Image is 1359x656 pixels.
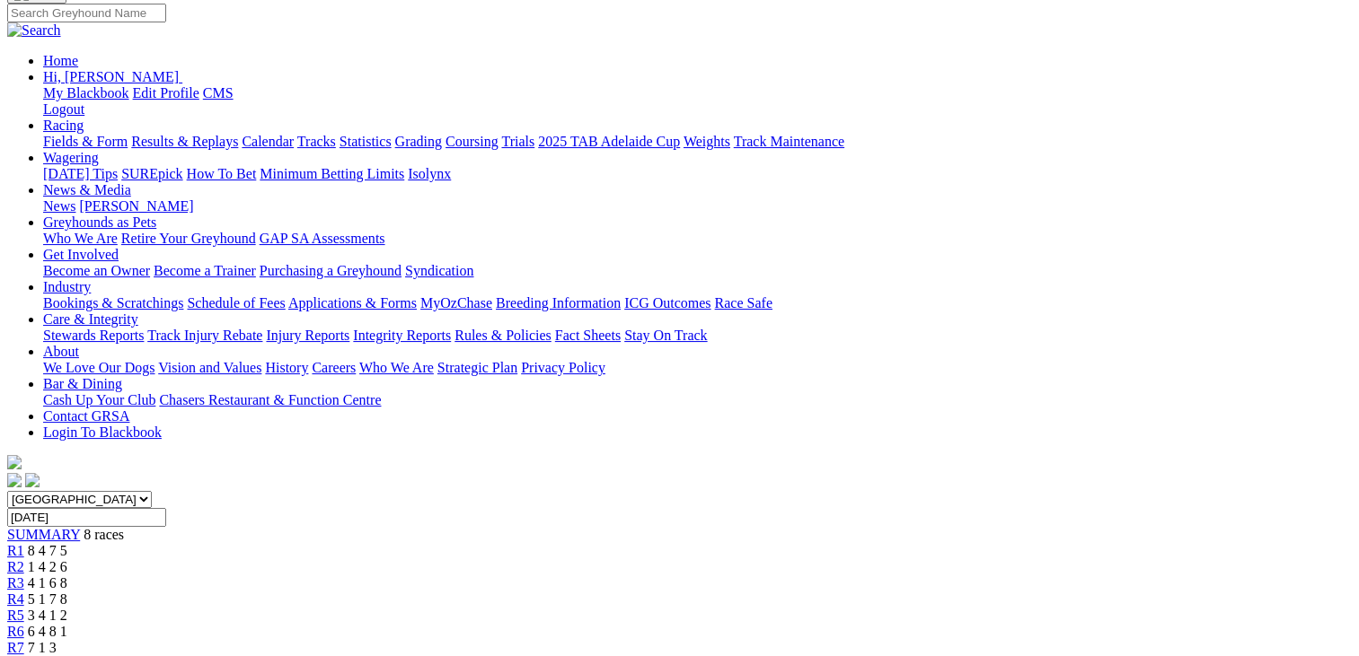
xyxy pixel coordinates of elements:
div: About [43,360,1352,376]
a: Grading [395,134,442,149]
a: Integrity Reports [353,328,451,343]
a: Hi, [PERSON_NAME] [43,69,182,84]
a: Industry [43,279,91,294]
a: R6 [7,624,24,639]
img: logo-grsa-white.png [7,455,22,469]
span: 8 4 7 5 [28,543,67,558]
a: R7 [7,640,24,655]
a: Home [43,53,78,68]
a: Strategic Plan [437,360,517,375]
a: Vision and Values [158,360,261,375]
a: How To Bet [187,166,257,181]
a: About [43,344,79,359]
span: 8 races [84,527,124,542]
a: Statistics [340,134,392,149]
a: Wagering [43,150,99,165]
div: Wagering [43,166,1352,182]
a: Become an Owner [43,263,150,278]
a: MyOzChase [420,295,492,311]
a: Cash Up Your Club [43,392,155,407]
span: 1 4 2 6 [28,559,67,574]
a: Who We Are [43,231,118,246]
a: Greyhounds as Pets [43,214,156,230]
div: Racing [43,134,1352,150]
a: [PERSON_NAME] [79,198,193,214]
div: News & Media [43,198,1352,214]
a: [DATE] Tips [43,166,118,181]
a: Tracks [297,134,336,149]
a: Isolynx [408,166,451,181]
a: Get Involved [43,247,119,262]
a: Careers [312,360,356,375]
div: Hi, [PERSON_NAME] [43,85,1352,118]
a: Stewards Reports [43,328,144,343]
a: R5 [7,608,24,623]
a: Injury Reports [266,328,349,343]
a: Who We Are [359,360,434,375]
a: R1 [7,543,24,558]
a: Schedule of Fees [187,295,285,311]
a: News & Media [43,182,131,197]
span: 6 4 8 1 [28,624,67,639]
a: Race Safe [714,295,772,311]
a: Trials [501,134,534,149]
a: Fields & Form [43,134,128,149]
a: 2025 TAB Adelaide Cup [538,134,680,149]
a: R2 [7,559,24,574]
a: News [43,198,75,214]
a: Rules & Policies [454,328,552,343]
a: Edit Profile [133,85,199,101]
a: Weights [684,134,730,149]
div: Industry [43,295,1352,311]
div: Get Involved [43,263,1352,279]
span: Hi, [PERSON_NAME] [43,69,179,84]
a: Become a Trainer [154,263,256,278]
a: Stay On Track [624,328,707,343]
a: Breeding Information [496,295,621,311]
img: facebook.svg [7,473,22,487]
a: R3 [7,575,24,590]
div: Greyhounds as Pets [43,231,1352,247]
div: Bar & Dining [43,392,1352,408]
span: 3 4 1 2 [28,608,67,623]
a: Results & Replays [131,134,238,149]
a: Minimum Betting Limits [260,166,404,181]
a: My Blackbook [43,85,129,101]
a: Coursing [446,134,499,149]
img: Search [7,22,61,39]
a: ICG Outcomes [624,295,710,311]
a: History [265,360,308,375]
a: SUREpick [121,166,182,181]
a: Applications & Forms [288,295,417,311]
a: Retire Your Greyhound [121,231,256,246]
a: Bookings & Scratchings [43,295,183,311]
input: Search [7,4,166,22]
a: CMS [203,85,234,101]
span: SUMMARY [7,527,80,542]
img: twitter.svg [25,473,40,487]
a: Login To Blackbook [43,424,162,440]
a: Contact GRSA [43,408,129,424]
a: Track Maintenance [734,134,844,149]
a: Track Injury Rebate [147,328,262,343]
a: Bar & Dining [43,376,122,391]
span: 7 1 3 [28,640,57,655]
a: Fact Sheets [555,328,621,343]
span: 5 1 7 8 [28,591,67,607]
a: Chasers Restaurant & Function Centre [159,392,381,407]
a: We Love Our Dogs [43,360,154,375]
a: R4 [7,591,24,607]
a: Privacy Policy [521,360,605,375]
input: Select date [7,508,166,527]
a: Logout [43,101,84,117]
a: Calendar [242,134,294,149]
a: Syndication [405,263,473,278]
span: 4 1 6 8 [28,575,67,590]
